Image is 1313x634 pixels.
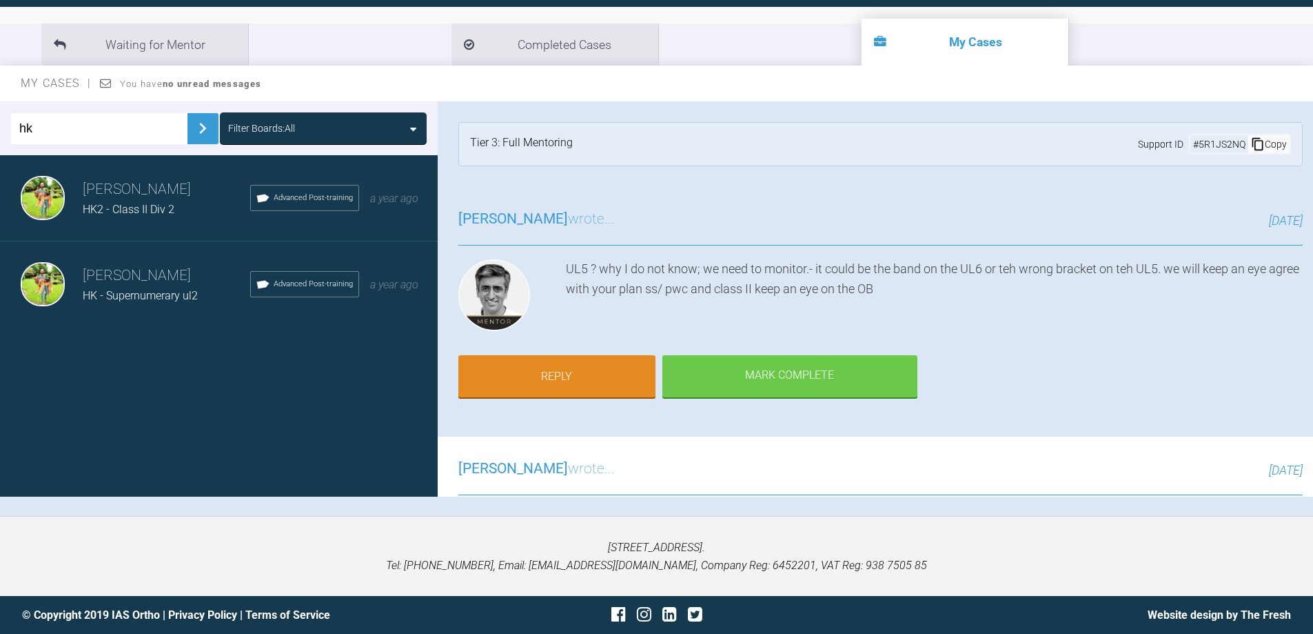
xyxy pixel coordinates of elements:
[120,79,261,89] span: You have
[451,23,658,66] li: Completed Cases
[83,178,250,201] h3: [PERSON_NAME]
[83,289,198,302] span: HK - Supernumerary ul2
[1269,463,1303,477] span: [DATE]
[21,176,65,220] img: Dipak Parmar
[274,278,353,290] span: Advanced Post-training
[470,134,573,155] div: Tier 3: Full Mentoring
[458,355,655,398] a: Reply
[1269,213,1303,228] span: [DATE]
[458,457,615,481] h3: wrote...
[862,19,1068,66] li: My Cases
[245,608,330,622] a: Terms of Service
[458,460,568,477] span: [PERSON_NAME]
[41,23,248,66] li: Waiting for Mentor
[566,259,1303,337] div: UL5 ? why I do not know; we need to monitor.- it could be the band on the UL6 or teh wrong bracke...
[370,192,418,205] span: a year ago
[1138,137,1183,152] span: Support ID
[458,208,615,231] h3: wrote...
[192,117,214,139] img: chevronRight.28bd32b0.svg
[22,539,1291,574] p: [STREET_ADDRESS]. Tel: [PHONE_NUMBER], Email: [EMAIL_ADDRESS][DOMAIN_NAME], Company Reg: 6452201,...
[458,210,568,227] span: [PERSON_NAME]
[1248,135,1290,153] div: Copy
[458,259,530,331] img: Asif Chatoo
[83,264,250,288] h3: [PERSON_NAME]
[163,79,261,89] strong: no unread messages
[21,262,65,306] img: Dipak Parmar
[370,278,418,291] span: a year ago
[21,77,92,90] span: My Cases
[11,113,187,144] input: Enter Case ID or Title
[22,606,445,624] div: © Copyright 2019 IAS Ortho | |
[1190,137,1248,152] div: # 5R1JS2NQ
[662,355,917,398] div: Mark Complete
[1148,608,1291,622] a: Website design by The Fresh
[274,192,353,204] span: Advanced Post-training
[83,203,174,216] span: HK2 - Class II Div 2
[228,121,295,136] div: Filter Boards: All
[168,608,237,622] a: Privacy Policy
